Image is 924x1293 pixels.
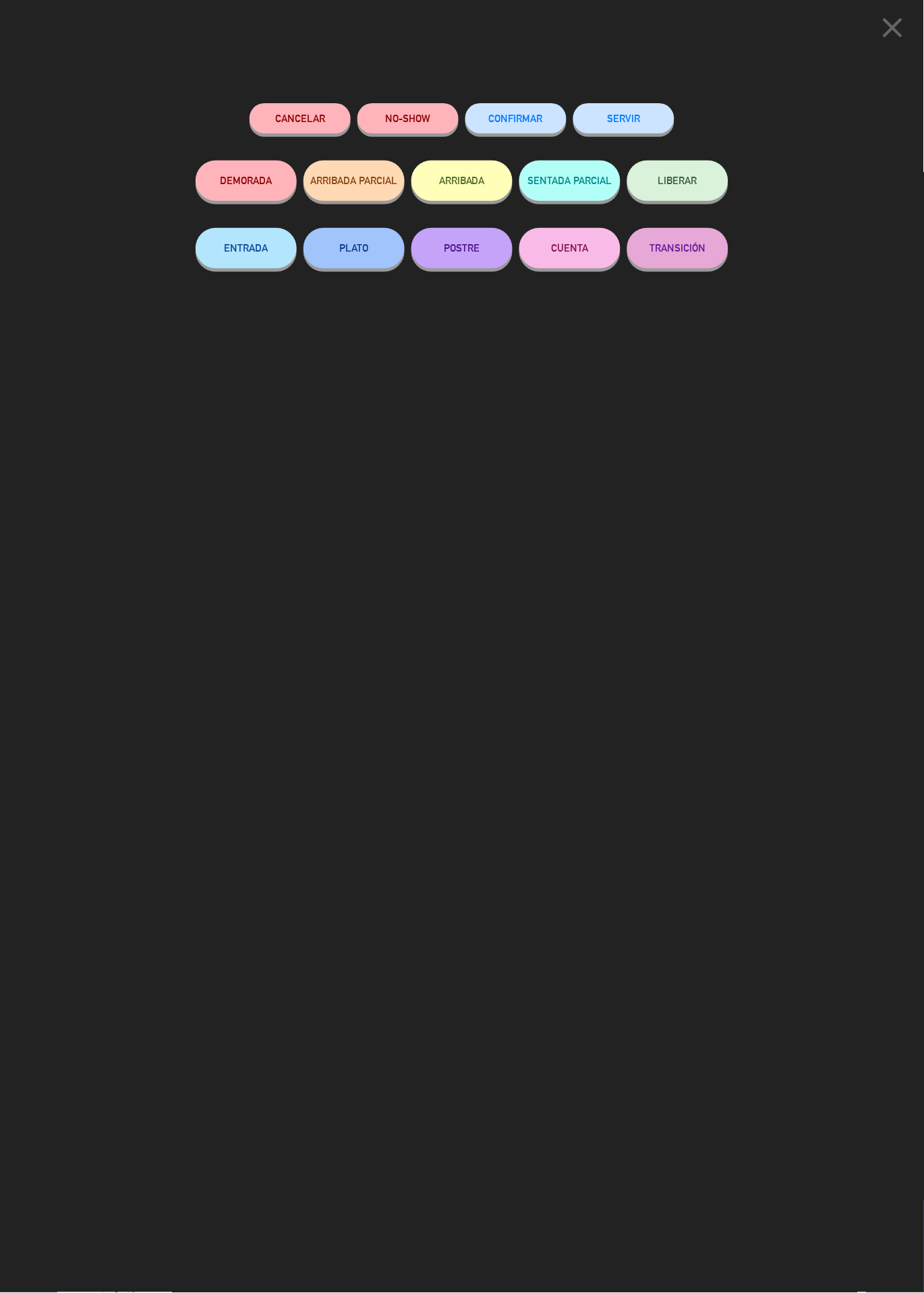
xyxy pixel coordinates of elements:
[411,228,513,268] button: POSTRE
[357,103,459,134] button: NO-SHOW
[658,175,697,186] span: LIBERAR
[304,161,405,201] button: ARRIBADA PARCIAL
[573,103,674,134] button: SERVIR
[196,228,297,268] button: ENTRADA
[465,103,567,134] button: CONFIRMAR
[311,175,398,186] span: ARRIBADA PARCIAL
[489,113,543,124] span: CONFIRMAR
[519,228,620,268] button: CUENTA
[627,228,728,268] button: TRANSICIÓN
[196,161,297,201] button: DEMORADA
[876,11,910,45] i: close
[304,228,405,268] button: PLATO
[872,10,914,50] button: close
[627,161,728,201] button: LIBERAR
[250,103,351,134] button: Cancelar
[411,161,513,201] button: ARRIBADA
[519,161,620,201] button: SENTADA PARCIAL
